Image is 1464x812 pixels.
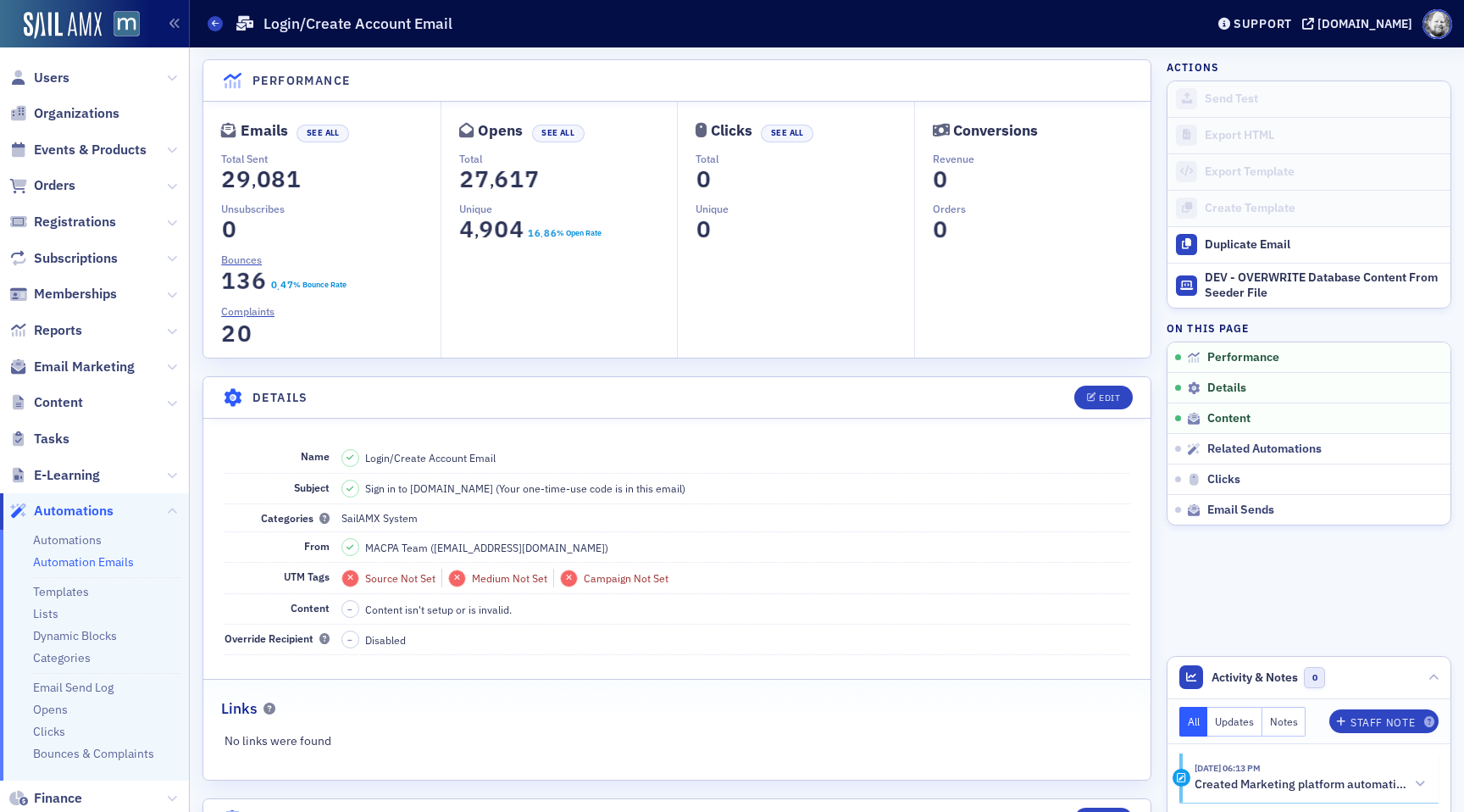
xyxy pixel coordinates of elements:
[225,631,330,645] span: Override Recipient
[459,201,678,216] p: Unique
[526,225,535,241] span: 1
[933,151,1151,166] p: Revenue
[455,214,478,244] span: 4
[1329,709,1439,733] button: Staff Note
[584,571,668,585] span: Campaign Not Set
[9,213,116,231] a: Registrations
[9,466,100,485] a: E-Learning
[1173,769,1190,787] div: Activity
[527,227,557,239] section: 16.86
[1207,472,1240,487] span: Clicks
[933,220,948,239] section: 0
[505,164,528,194] span: 1
[34,358,135,376] span: Email Marketing
[1302,18,1418,30] button: [DOMAIN_NAME]
[520,164,543,194] span: 7
[33,724,65,739] a: Clicks
[221,324,252,343] section: 20
[221,170,302,189] section: 29,081
[365,632,406,648] span: Disabled
[33,650,91,665] a: Categories
[459,220,524,239] section: 4,904
[9,789,82,808] a: Finance
[933,201,1151,216] p: Orders
[1262,707,1306,737] button: Notes
[490,164,513,194] span: 6
[1195,762,1261,774] time: 6/21/2023 06:13 PM
[490,214,513,244] span: 0
[455,164,478,194] span: 2
[478,126,523,136] div: Opens
[933,170,948,189] section: 0
[33,702,68,717] a: Opens
[34,466,100,485] span: E-Learning
[233,164,256,194] span: 9
[1167,263,1450,309] button: DEV - OVERWRITE Database Content From Seeder File
[696,220,711,239] section: 0
[9,430,69,448] a: Tasks
[34,176,75,195] span: Orders
[33,746,154,761] a: Bounces & Complaints
[557,227,602,239] div: % Open Rate
[286,277,294,292] span: 7
[34,213,116,231] span: Registrations
[347,634,352,646] span: –
[953,126,1038,136] div: Conversions
[1207,350,1279,365] span: Performance
[9,141,147,159] a: Events & Products
[218,164,241,194] span: 2
[470,164,493,194] span: 7
[341,510,418,526] div: SailAMX System
[203,732,1151,750] div: No links were found
[1350,718,1415,727] div: Staff Note
[1179,707,1208,737] button: All
[692,164,715,194] span: 0
[261,511,330,525] span: Categories
[221,303,287,319] a: Complaints
[294,481,330,494] span: Subject
[9,249,118,268] a: Subscriptions
[696,201,914,216] p: Unique
[505,214,528,244] span: 4
[221,252,274,267] a: Bounces
[365,540,608,555] span: MACPA Team ([EMAIL_ADDRESS][DOMAIN_NAME])
[1195,777,1408,793] h5: Created Marketing platform automation email: Login/Create Account Email
[283,164,306,194] span: 1
[279,277,287,292] span: 4
[1205,201,1442,216] div: Create Template
[1167,320,1451,336] h4: On this page
[459,151,678,166] p: Total
[284,570,330,583] span: UTM Tags
[474,214,497,244] span: 9
[252,72,350,90] h4: Performance
[365,602,512,617] span: Content isn't setup or is invalid.
[472,571,547,585] span: Medium Not Set
[9,176,75,195] a: Orders
[24,12,102,39] img: SailAMX
[541,229,543,241] span: .
[102,11,140,40] a: View Homepage
[248,266,271,296] span: 6
[9,502,114,520] a: Automations
[1167,59,1219,75] h4: Actions
[263,14,452,34] h1: Login/Create Account Email
[9,69,69,87] a: Users
[252,389,308,407] h4: Details
[365,571,435,585] span: Source Not Set
[34,321,82,340] span: Reports
[1422,9,1452,39] span: Profile
[929,214,951,243] span: 0
[221,303,274,319] span: Complaints
[221,271,267,291] section: 136
[9,358,135,376] a: Email Marketing
[291,601,330,615] span: Content
[1205,237,1442,253] div: Duplicate Email
[9,104,119,123] a: Organizations
[221,151,441,166] p: Total Sent
[114,11,140,37] img: SailAMX
[1205,92,1442,107] div: Send Test
[221,201,441,216] p: Unsubscribes
[1167,226,1450,263] a: Duplicate Email
[1207,381,1246,396] span: Details
[34,69,69,87] span: Users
